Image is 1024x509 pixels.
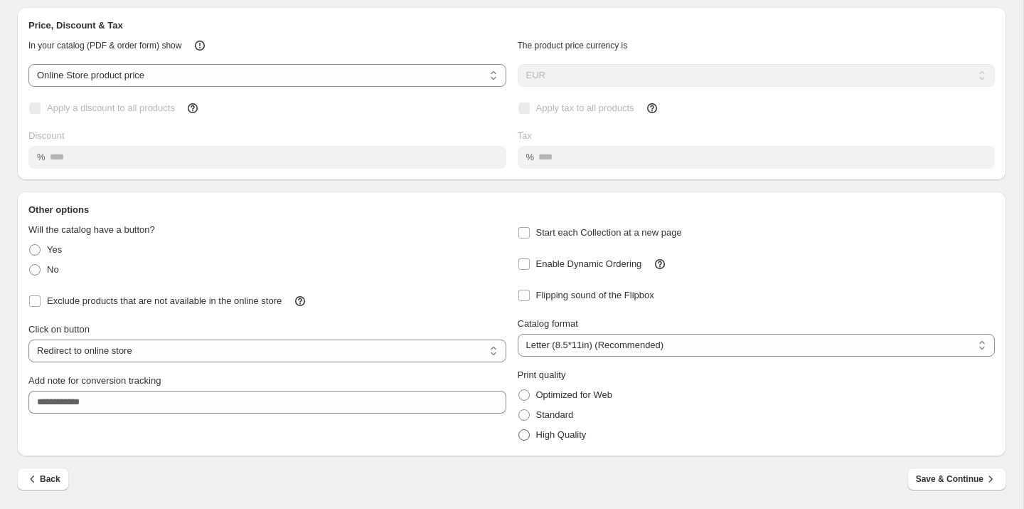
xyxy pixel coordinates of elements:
[518,41,628,51] span: The product price currency is
[28,375,161,386] span: Add note for conversion tracking
[907,468,1006,490] button: Save & Continue
[37,152,46,162] span: %
[28,19,995,33] h2: Price, Discount & Tax
[28,203,995,217] h2: Other options
[518,130,532,141] span: Tax
[536,258,642,269] span: Enable Dynamic Ordering
[28,324,90,335] span: Click on button
[536,389,612,400] span: Optimized for Web
[536,103,634,113] span: Apply tax to all products
[26,472,60,486] span: Back
[518,369,566,380] span: Print quality
[47,295,282,306] span: Exclude products that are not available in the online store
[17,468,69,490] button: Back
[47,103,175,113] span: Apply a discount to all products
[28,224,155,235] span: Will the catalog have a button?
[28,130,65,141] span: Discount
[536,429,587,440] span: High Quality
[536,290,654,300] span: Flipping sound of the Flipbox
[47,264,59,275] span: No
[47,244,62,255] span: Yes
[536,227,682,238] span: Start each Collection at a new page
[28,41,181,51] span: In your catalog (PDF & order form) show
[536,409,574,420] span: Standard
[518,318,578,329] span: Catalog format
[526,152,535,162] span: %
[916,472,998,486] span: Save & Continue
